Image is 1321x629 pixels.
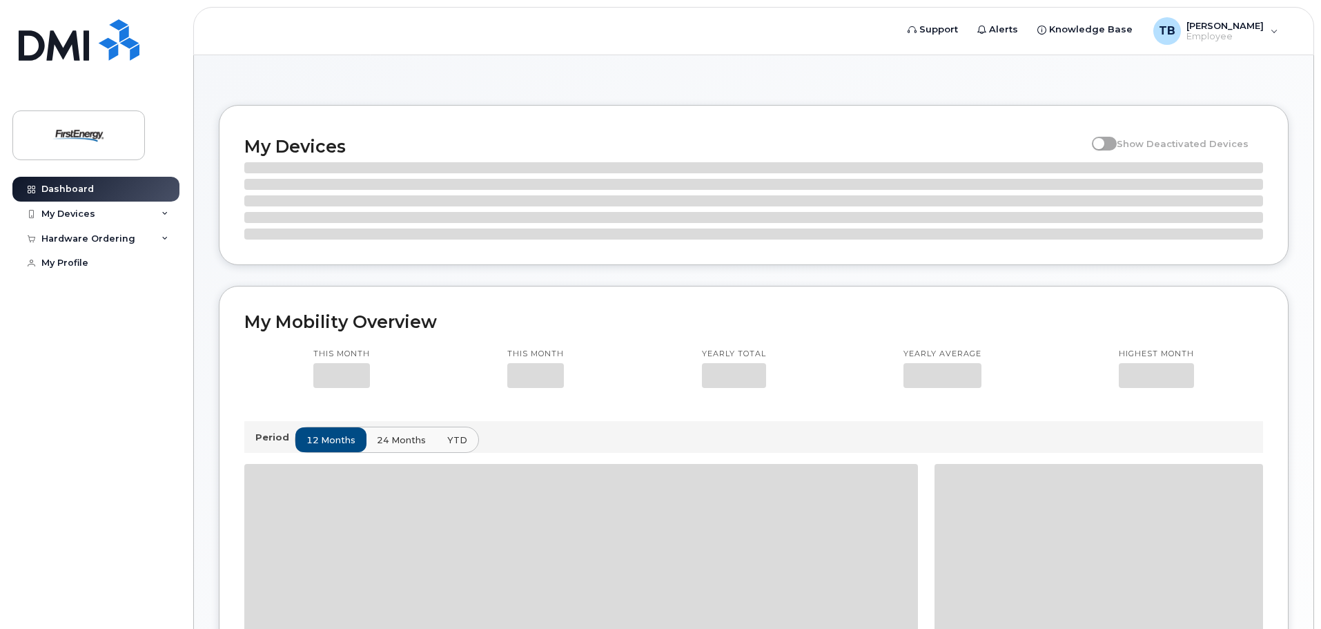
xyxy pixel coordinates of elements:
p: This month [507,349,564,360]
p: This month [313,349,370,360]
span: 24 months [377,434,426,447]
p: Period [255,431,295,444]
input: Show Deactivated Devices [1092,130,1103,142]
p: Yearly average [903,349,981,360]
span: Show Deactivated Devices [1117,138,1249,149]
h2: My Devices [244,136,1085,157]
p: Highest month [1119,349,1194,360]
p: Yearly total [702,349,766,360]
h2: My Mobility Overview [244,311,1263,332]
span: YTD [447,434,467,447]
